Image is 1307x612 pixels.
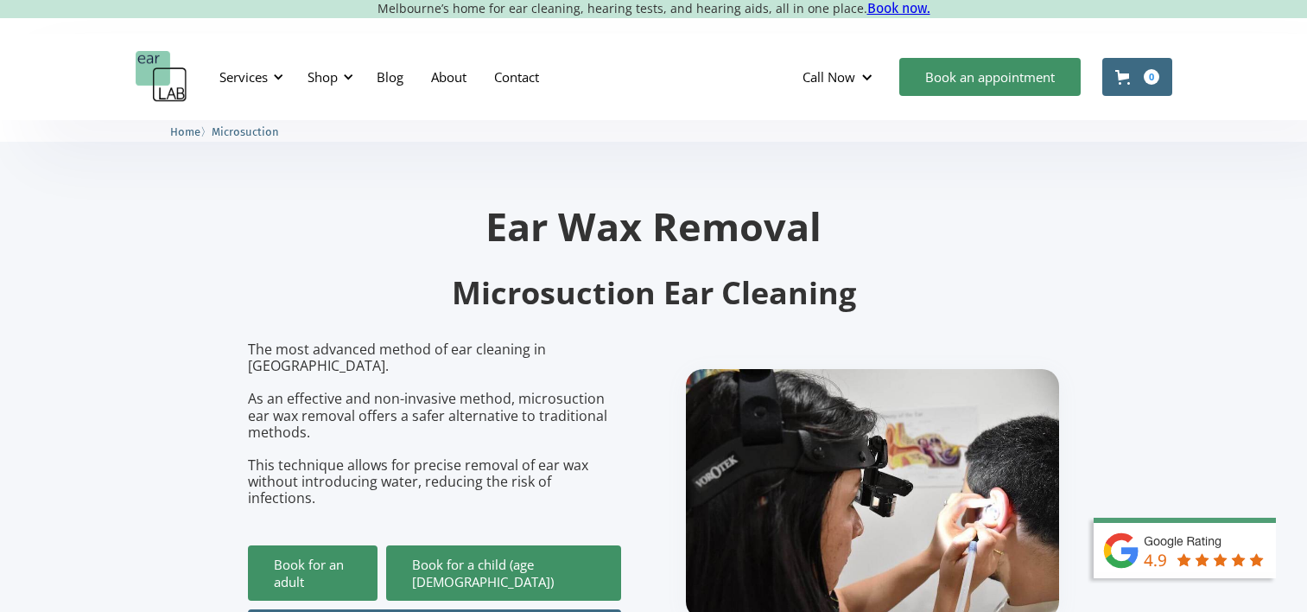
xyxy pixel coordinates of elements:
div: Shop [308,68,338,86]
div: Services [209,51,289,103]
p: The most advanced method of ear cleaning in [GEOGRAPHIC_DATA]. As an effective and non-invasive m... [248,341,621,507]
span: Microsuction [212,125,279,138]
span: Home [170,125,200,138]
div: Call Now [789,51,891,103]
a: home [136,51,187,103]
a: Open cart [1102,58,1172,96]
a: Book for a child (age [DEMOGRAPHIC_DATA]) [386,545,621,601]
div: Call Now [803,68,855,86]
a: Home [170,123,200,139]
a: Blog [363,52,417,102]
div: 0 [1144,69,1159,85]
div: Shop [297,51,358,103]
h1: Ear Wax Removal [248,207,1060,245]
a: Contact [480,52,553,102]
a: About [417,52,480,102]
h2: Microsuction Ear Cleaning [248,273,1060,314]
a: Microsuction [212,123,279,139]
a: Book for an adult [248,545,378,601]
div: Services [219,68,268,86]
li: 〉 [170,123,212,141]
a: Book an appointment [899,58,1081,96]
